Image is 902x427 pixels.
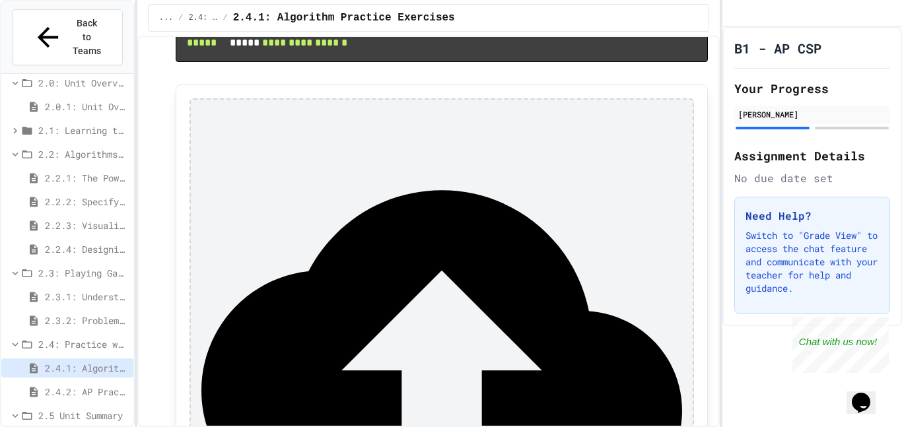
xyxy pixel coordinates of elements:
[71,16,102,58] span: Back to Teams
[45,218,128,232] span: 2.2.3: Visualizing Logic with Flowcharts
[45,171,128,185] span: 2.2.1: The Power of Algorithms
[734,79,890,98] h2: Your Progress
[734,147,890,165] h2: Assignment Details
[233,10,455,26] span: 2.4.1: Algorithm Practice Exercises
[45,100,128,114] span: 2.0.1: Unit Overview
[159,13,174,23] span: ...
[792,317,889,373] iframe: chat widget
[38,266,128,280] span: 2.3: Playing Games
[38,123,128,137] span: 2.1: Learning to Solve Hard Problems
[223,13,227,23] span: /
[45,290,128,304] span: 2.3.1: Understanding Games with Flowcharts
[746,229,879,295] p: Switch to "Grade View" to access the chat feature and communicate with your teacher for help and ...
[45,242,128,256] span: 2.2.4: Designing Flowcharts
[746,208,879,224] h3: Need Help?
[847,374,889,414] iframe: chat widget
[12,9,123,65] button: Back to Teams
[45,361,128,375] span: 2.4.1: Algorithm Practice Exercises
[178,13,183,23] span: /
[738,108,886,120] div: [PERSON_NAME]
[45,313,128,327] span: 2.3.2: Problem Solving Reflection
[38,409,128,422] span: 2.5 Unit Summary
[734,170,890,186] div: No due date set
[38,147,128,161] span: 2.2: Algorithms - from Pseudocode to Flowcharts
[189,13,218,23] span: 2.4: Practice with Algorithms
[38,337,128,351] span: 2.4: Practice with Algorithms
[45,385,128,399] span: 2.4.2: AP Practice Questions
[38,76,128,90] span: 2.0: Unit Overview
[45,195,128,209] span: 2.2.2: Specifying Ideas with Pseudocode
[734,39,821,57] h1: B1 - AP CSP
